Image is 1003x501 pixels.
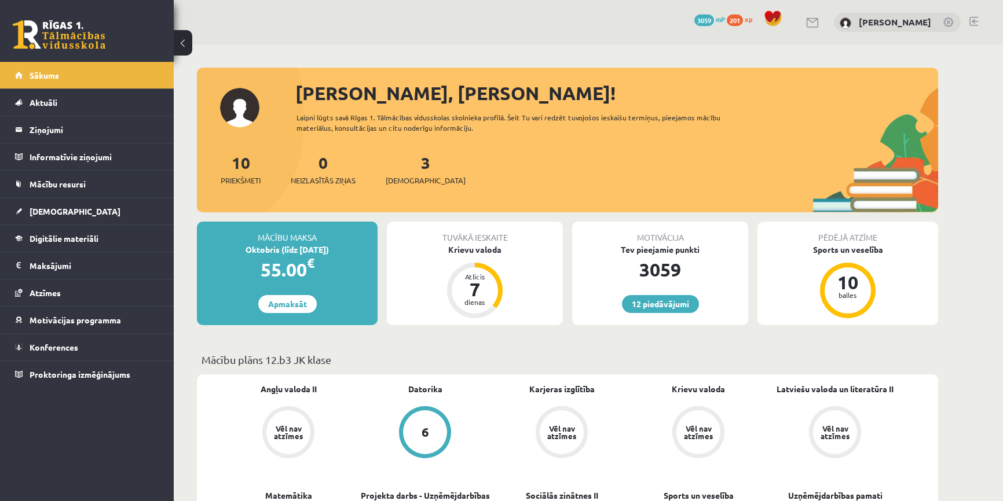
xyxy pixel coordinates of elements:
[30,342,78,352] span: Konferences
[258,295,317,313] a: Apmaksāt
[757,244,938,320] a: Sports un veselība 10 balles
[15,62,159,89] a: Sākums
[30,233,98,244] span: Digitālie materiāli
[15,89,159,116] a: Aktuāli
[757,244,938,256] div: Sports un veselība
[30,252,159,279] legend: Maksājumi
[777,383,894,395] a: Latviešu valoda un literatūra II
[15,143,159,170] a: Informatīvie ziņojumi
[295,79,938,107] div: [PERSON_NAME], [PERSON_NAME]!
[291,175,356,186] span: Neizlasītās ziņas
[15,307,159,333] a: Motivācijas programma
[727,14,758,24] a: 201 xp
[13,20,105,49] a: Rīgas 1. Tālmācības vidusskola
[30,97,57,108] span: Aktuāli
[307,255,314,271] span: €
[830,273,865,292] div: 10
[30,70,59,80] span: Sākums
[457,273,492,280] div: Atlicis
[830,292,865,299] div: balles
[30,288,61,298] span: Atzīmes
[840,17,851,29] img: Roberts Šmelds
[716,14,725,24] span: mP
[572,244,748,256] div: Tev pieejamie punkti
[387,222,563,244] div: Tuvākā ieskaite
[30,315,121,325] span: Motivācijas programma
[672,383,725,395] a: Krievu valoda
[15,334,159,360] a: Konferences
[387,244,563,256] div: Krievu valoda
[357,406,493,461] a: 6
[15,361,159,388] a: Proktoringa izmēģinājums
[30,206,120,216] span: [DEMOGRAPHIC_DATA]
[15,116,159,143] a: Ziņojumi
[757,222,938,244] div: Pēdējā atzīme
[694,14,725,24] a: 3059 mP
[572,256,748,283] div: 3059
[529,383,595,395] a: Karjeras izglītība
[682,425,715,440] div: Vēl nav atzīmes
[221,152,261,186] a: 10Priekšmeti
[30,369,130,380] span: Proktoringa izmēģinājums
[15,171,159,197] a: Mācību resursi
[30,116,159,143] legend: Ziņojumi
[221,175,261,186] span: Priekšmeti
[30,179,86,189] span: Mācību resursi
[296,112,741,133] div: Laipni lūgts savā Rīgas 1. Tālmācības vidusskolas skolnieka profilā. Šeit Tu vari redzēt tuvojošo...
[767,406,903,461] a: Vēl nav atzīmes
[572,222,748,244] div: Motivācija
[408,383,442,395] a: Datorika
[694,14,714,26] span: 3059
[15,225,159,252] a: Digitālie materiāli
[745,14,752,24] span: xp
[622,295,699,313] a: 12 piedāvājumi
[15,279,159,306] a: Atzīmes
[387,244,563,320] a: Krievu valoda Atlicis 7 dienas
[15,252,159,279] a: Maksājumi
[30,143,159,170] legend: Informatīvie ziņojumi
[202,352,934,367] p: Mācību plāns 12.b3 JK klase
[197,222,378,244] div: Mācību maksa
[546,425,578,440] div: Vēl nav atzīmes
[630,406,767,461] a: Vēl nav atzīmes
[819,425,851,440] div: Vēl nav atzīmes
[386,175,466,186] span: [DEMOGRAPHIC_DATA]
[197,256,378,283] div: 55.00
[291,152,356,186] a: 0Neizlasītās ziņas
[261,383,317,395] a: Angļu valoda II
[859,16,931,28] a: [PERSON_NAME]
[493,406,630,461] a: Vēl nav atzīmes
[457,299,492,305] div: dienas
[272,425,305,440] div: Vēl nav atzīmes
[15,198,159,224] a: [DEMOGRAPHIC_DATA]
[220,406,357,461] a: Vēl nav atzīmes
[422,426,429,439] div: 6
[386,152,466,186] a: 3[DEMOGRAPHIC_DATA]
[197,244,378,256] div: Oktobris (līdz [DATE])
[457,280,492,299] div: 7
[727,14,743,26] span: 201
